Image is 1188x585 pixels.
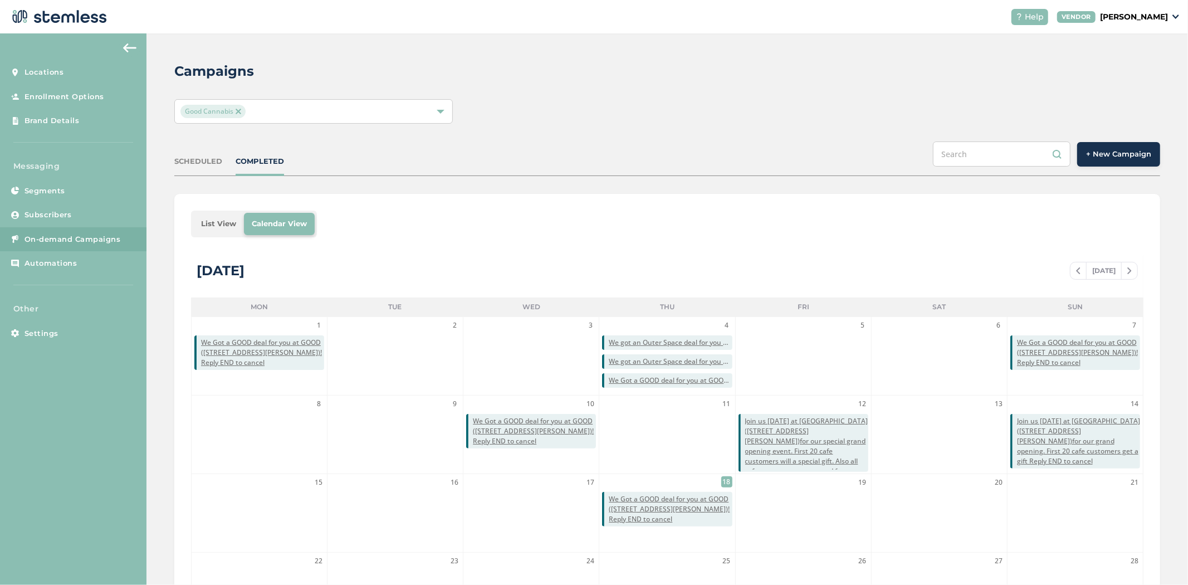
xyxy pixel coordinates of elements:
[25,91,104,103] span: Enrollment Options
[25,209,72,221] span: Subscribers
[599,298,735,316] li: Thu
[25,234,121,245] span: On-demand Campaigns
[1100,11,1168,23] p: [PERSON_NAME]
[473,416,596,446] span: We Got a GOOD deal for you at GOOD ([STREET_ADDRESS][PERSON_NAME])! Reply END to cancel
[993,555,1004,567] span: 27
[25,115,80,126] span: Brand Details
[25,186,65,197] span: Segments
[327,298,463,316] li: Tue
[244,213,315,235] li: Calendar View
[1127,267,1132,274] img: icon-chevron-right-bae969c5.svg
[721,398,732,409] span: 11
[180,105,246,118] span: Good Cannabis
[1076,267,1081,274] img: icon-chevron-left-b8c47ebb.svg
[313,477,324,488] span: 15
[313,320,324,331] span: 1
[871,298,1007,316] li: Sat
[449,398,460,409] span: 9
[1129,398,1140,409] span: 14
[857,477,868,488] span: 19
[609,494,732,524] span: We Got a GOOD deal for you at GOOD ([STREET_ADDRESS][PERSON_NAME])! Reply END to cancel
[449,477,460,488] span: 16
[174,61,254,81] h2: Campaigns
[201,338,324,368] span: We Got a GOOD deal for you at GOOD ([STREET_ADDRESS][PERSON_NAME])! Reply END to cancel
[1057,11,1096,23] div: VENDOR
[745,416,868,506] span: Join us [DATE] at [GEOGRAPHIC_DATA] ([STREET_ADDRESS][PERSON_NAME])for our special grand opening ...
[174,156,222,167] div: SCHEDULED
[9,6,107,28] img: logo-dark-0685b13c.svg
[193,213,244,235] li: List View
[236,109,241,114] img: icon-close-accent-8a337256.svg
[236,156,284,167] div: COMPLETED
[857,398,868,409] span: 12
[1086,149,1151,160] span: + New Campaign
[721,476,732,487] span: 18
[313,398,324,409] span: 8
[123,43,136,52] img: icon-arrow-back-accent-c549486e.svg
[1008,298,1143,316] li: Sun
[25,67,64,78] span: Locations
[735,298,871,316] li: Fri
[463,298,599,316] li: Wed
[1086,262,1122,279] span: [DATE]
[993,398,1004,409] span: 13
[1016,13,1023,20] img: icon-help-white-03924b79.svg
[721,320,732,331] span: 4
[585,477,596,488] span: 17
[585,555,596,567] span: 24
[1025,11,1044,23] span: Help
[993,320,1004,331] span: 6
[857,555,868,567] span: 26
[1129,320,1140,331] span: 7
[313,555,324,567] span: 22
[1129,477,1140,488] span: 21
[721,555,732,567] span: 25
[609,338,732,348] span: We got an Outer Space deal for you at GOOD ([STREET_ADDRESS][PERSON_NAME]) from 3-6pm Reply END t...
[1077,142,1160,167] button: + New Campaign
[449,320,460,331] span: 2
[191,298,327,316] li: Mon
[25,328,58,339] span: Settings
[1017,338,1140,368] span: We Got a GOOD deal for you at GOOD ([STREET_ADDRESS][PERSON_NAME])! Reply END to cancel
[197,261,245,281] div: [DATE]
[1129,555,1140,567] span: 28
[585,398,596,409] span: 10
[1172,14,1179,19] img: icon_down-arrow-small-66adaf34.svg
[585,320,596,331] span: 3
[1132,532,1188,585] iframe: Chat Widget
[933,142,1070,167] input: Search
[1017,416,1140,466] span: Join us [DATE] at [GEOGRAPHIC_DATA] ([STREET_ADDRESS][PERSON_NAME])for our grand opening. First 2...
[993,477,1004,488] span: 20
[857,320,868,331] span: 5
[609,376,732,386] span: We Got a GOOD deal for you at GOOD ([STREET_ADDRESS][PERSON_NAME])! Reply END to cancel
[449,555,460,567] span: 23
[609,357,732,367] span: We got an Outer Space deal for you at GOOD ([STREET_ADDRESS][PERSON_NAME]) from 3-6pm Reply END t...
[25,258,77,269] span: Automations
